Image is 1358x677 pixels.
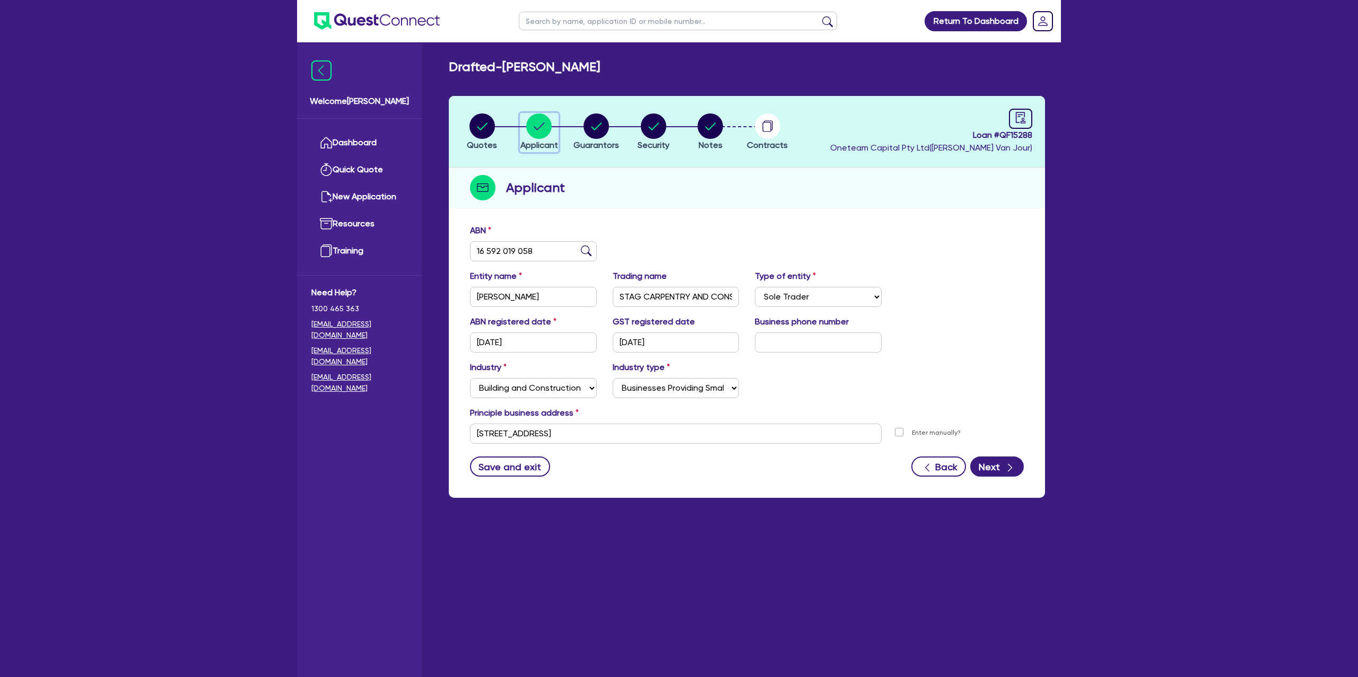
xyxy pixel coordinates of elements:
input: DD / MM / YYYY [613,332,739,353]
span: audit [1015,112,1026,124]
a: Quick Quote [311,156,407,183]
h2: Drafted - [PERSON_NAME] [449,59,600,75]
button: Security [637,113,670,152]
img: new-application [320,190,333,203]
a: [EMAIL_ADDRESS][DOMAIN_NAME] [311,345,407,367]
h2: Applicant [506,178,565,197]
img: training [320,244,333,257]
a: Dashboard [311,129,407,156]
span: Loan # QF15288 [830,129,1032,142]
span: Welcome [PERSON_NAME] [310,95,409,108]
img: icon-menu-close [311,60,332,81]
button: Applicant [520,113,559,152]
span: Need Help? [311,286,407,299]
span: 1300 465 363 [311,303,407,314]
label: Trading name [613,270,667,283]
span: Quotes [467,140,497,150]
a: New Application [311,183,407,210]
label: ABN [470,224,491,237]
label: ABN registered date [470,315,556,328]
span: Contracts [747,140,788,150]
a: [EMAIL_ADDRESS][DOMAIN_NAME] [311,319,407,341]
img: abn-lookup icon [581,245,591,256]
button: Contracts [746,113,788,152]
label: GST registered date [613,315,695,328]
span: Notes [699,140,722,150]
label: Business phone number [755,315,849,328]
img: step-icon [470,175,495,200]
a: [EMAIL_ADDRESS][DOMAIN_NAME] [311,372,407,394]
label: Industry [470,361,507,374]
span: Oneteam Capital Pty Ltd ( [PERSON_NAME] Van Jour ) [830,143,1032,153]
button: Back [911,456,966,477]
button: Guarantors [573,113,620,152]
label: Industry type [613,361,670,374]
span: Applicant [520,140,558,150]
button: Quotes [466,113,498,152]
span: Security [638,140,669,150]
span: Guarantors [573,140,619,150]
a: Return To Dashboard [925,11,1027,31]
label: Entity name [470,270,522,283]
a: Resources [311,210,407,238]
img: quest-connect-logo-blue [314,12,440,30]
input: Search by name, application ID or mobile number... [519,12,837,30]
img: resources [320,217,333,230]
button: Next [970,456,1024,477]
label: Principle business address [470,407,579,419]
a: Dropdown toggle [1029,7,1057,35]
button: Notes [697,113,724,152]
input: DD / MM / YYYY [470,332,597,353]
img: quick-quote [320,163,333,176]
a: Training [311,238,407,265]
label: Type of entity [755,270,816,283]
label: Enter manually? [912,428,961,438]
button: Save and exit [470,456,550,477]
